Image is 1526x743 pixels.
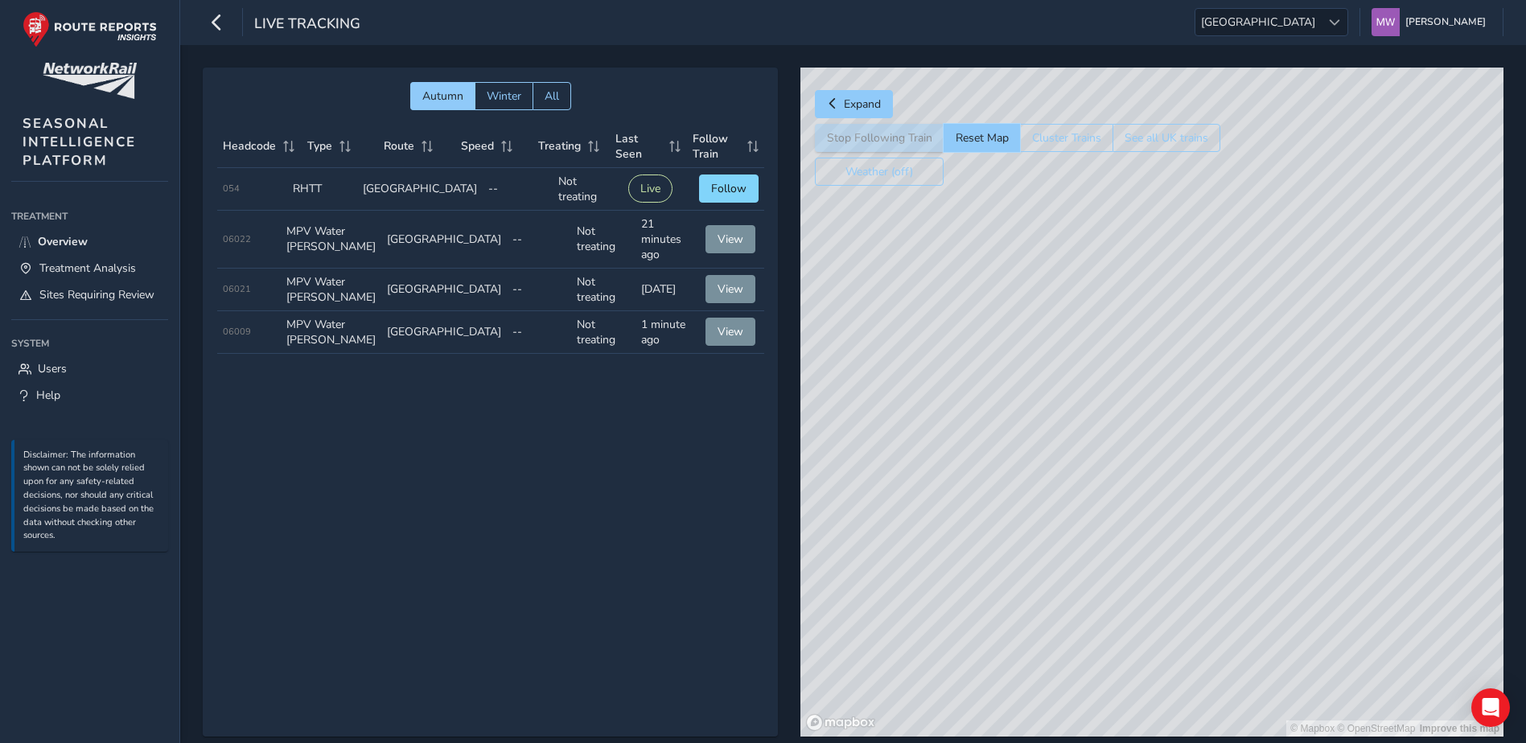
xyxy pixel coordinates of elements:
span: [GEOGRAPHIC_DATA] [1195,9,1321,35]
td: RHTT [287,168,357,211]
button: Weather (off) [815,158,944,186]
td: -- [483,168,553,211]
span: Users [38,361,67,376]
button: See all UK trains [1113,124,1220,152]
button: Winter [475,82,533,110]
span: SEASONAL INTELLIGENCE PLATFORM [23,114,136,170]
td: [GEOGRAPHIC_DATA] [381,311,507,354]
p: Disclaimer: The information shown can not be solely relied upon for any safety-related decisions,... [23,449,160,544]
span: View [718,281,743,297]
td: [GEOGRAPHIC_DATA] [381,211,507,269]
span: Sites Requiring Review [39,287,154,302]
td: MPV Water [PERSON_NAME] [281,269,381,311]
img: diamond-layout [1372,8,1400,36]
span: Expand [844,96,881,112]
span: All [545,88,559,104]
span: Speed [461,138,494,154]
button: Autumn [410,82,475,110]
span: Follow Train [693,131,742,162]
td: MPV Water [PERSON_NAME] [281,311,381,354]
span: 06009 [223,326,251,338]
span: [PERSON_NAME] [1405,8,1486,36]
td: [DATE] [635,269,700,311]
button: Reset Map [944,124,1020,152]
span: Last Seen [615,131,663,162]
button: View [705,275,755,303]
td: MPV Water [PERSON_NAME] [281,211,381,269]
button: Follow [699,174,759,203]
td: Not treating [571,269,635,311]
button: [PERSON_NAME] [1372,8,1491,36]
td: 21 minutes ago [635,211,700,269]
a: Overview [11,228,168,255]
span: Treating [538,138,581,154]
button: Cluster Trains [1020,124,1113,152]
a: Help [11,382,168,408]
div: Open Intercom Messenger [1471,688,1510,727]
span: Live Tracking [254,14,360,36]
span: Winter [487,88,521,104]
button: View [705,225,755,253]
img: rr logo [23,11,157,47]
span: 054 [223,183,240,195]
td: [GEOGRAPHIC_DATA] [357,168,483,211]
td: 1 minute ago [635,311,700,354]
span: 06022 [223,233,251,245]
span: View [718,324,743,339]
td: -- [507,211,571,269]
td: -- [507,269,571,311]
span: Type [307,138,332,154]
span: Autumn [422,88,463,104]
td: Not treating [571,211,635,269]
button: Expand [815,90,893,118]
a: Treatment Analysis [11,255,168,281]
a: Users [11,355,168,382]
span: Treatment Analysis [39,261,136,276]
div: System [11,331,168,355]
img: customer logo [43,63,137,99]
span: View [718,232,743,247]
button: All [533,82,571,110]
a: Sites Requiring Review [11,281,168,308]
button: Live [628,174,673,203]
span: 06021 [223,283,251,295]
div: Treatment [11,204,168,228]
td: Not treating [571,311,635,354]
span: Help [36,388,60,403]
span: Follow [711,181,747,196]
td: Not treating [553,168,623,211]
span: Overview [38,234,88,249]
span: Headcode [223,138,276,154]
td: -- [507,311,571,354]
button: View [705,318,755,346]
td: [GEOGRAPHIC_DATA] [381,269,507,311]
span: Route [384,138,414,154]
